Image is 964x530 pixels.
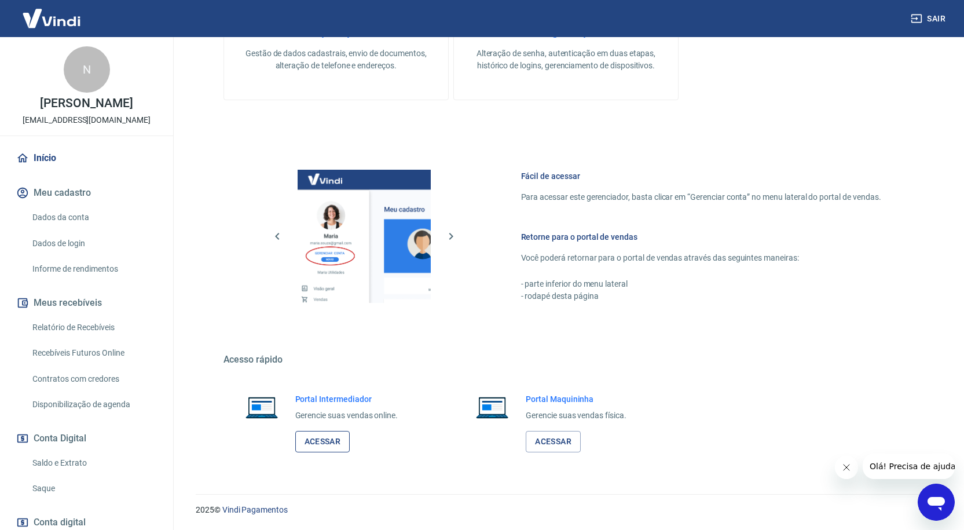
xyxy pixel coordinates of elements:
img: Imagem da dashboard mostrando o botão de gerenciar conta na sidebar no lado esquerdo [298,170,431,303]
a: Dados de login [28,232,159,255]
a: Disponibilização de agenda [28,393,159,416]
button: Conta Digital [14,426,159,451]
a: Vindi Pagamentos [222,505,288,514]
button: Meu cadastro [14,180,159,206]
button: Sair [908,8,950,30]
p: Alteração de senha, autenticação em duas etapas, histórico de logins, gerenciamento de dispositivos. [472,47,659,72]
a: Início [14,145,159,171]
p: [PERSON_NAME] [40,97,133,109]
span: Olá! Precisa de ajuda? [7,8,97,17]
img: Imagem de um notebook aberto [468,393,516,421]
iframe: Mensagem da empresa [863,454,955,479]
div: N [64,46,110,93]
p: Para acessar este gerenciador, basta clicar em “Gerenciar conta” no menu lateral do portal de ven... [521,191,881,203]
p: Você poderá retornar para o portal de vendas através das seguintes maneiras: [521,252,881,264]
a: Acessar [526,431,581,452]
iframe: Botão para abrir a janela de mensagens [918,484,955,521]
button: Meus recebíveis [14,290,159,316]
img: Imagem de um notebook aberto [237,393,286,421]
p: [EMAIL_ADDRESS][DOMAIN_NAME] [23,114,151,126]
h6: Fácil de acessar [521,170,881,182]
h6: Retorne para o portal de vendas [521,231,881,243]
a: Relatório de Recebíveis [28,316,159,339]
p: - parte inferior do menu lateral [521,278,881,290]
p: Gerencie suas vendas online. [295,410,398,422]
a: Recebíveis Futuros Online [28,341,159,365]
iframe: Fechar mensagem [835,456,858,479]
a: Acessar [295,431,350,452]
p: - rodapé desta página [521,290,881,302]
h6: Portal Intermediador [295,393,398,405]
a: Dados da conta [28,206,159,229]
a: Informe de rendimentos [28,257,159,281]
h6: Portal Maquininha [526,393,626,405]
a: Saldo e Extrato [28,451,159,475]
h5: Acesso rápido [223,354,909,365]
img: Vindi [14,1,89,36]
a: Saque [28,477,159,500]
p: 2025 © [196,504,936,516]
a: Contratos com credores [28,367,159,391]
p: Gestão de dados cadastrais, envio de documentos, alteração de telefone e endereços. [243,47,430,72]
p: Gerencie suas vendas física. [526,410,626,422]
